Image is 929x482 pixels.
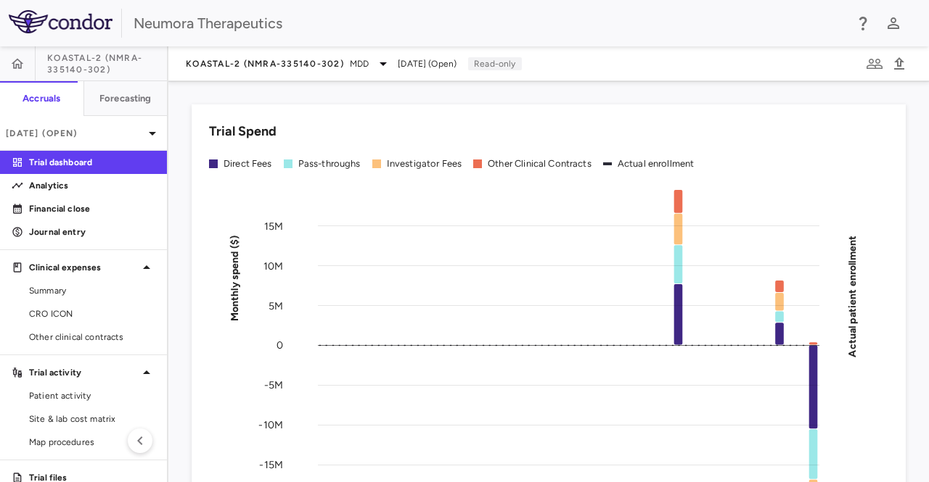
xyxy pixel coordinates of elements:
[22,92,60,105] h6: Accruals
[263,259,283,272] tspan: 10M
[29,307,155,320] span: CRO ICON
[6,127,144,140] p: [DATE] (Open)
[9,10,112,33] img: logo-full-SnFGN8VE.png
[224,157,272,170] div: Direct Fees
[29,202,155,215] p: Financial close
[846,235,859,357] tspan: Actual patient enrollment
[298,157,361,170] div: Pass-throughs
[99,92,152,105] h6: Forecasting
[277,339,283,352] tspan: 0
[134,12,845,34] div: Neumora Therapeutics
[29,284,155,297] span: Summary
[264,379,283,391] tspan: -5M
[29,366,138,379] p: Trial activity
[209,122,277,141] h6: Trial Spend
[29,261,138,274] p: Clinical expenses
[47,52,167,75] span: KOASTAL-2 (NMRA-335140-302)
[229,235,241,321] tspan: Monthly spend ($)
[29,436,155,449] span: Map procedures
[29,156,155,169] p: Trial dashboard
[618,157,695,170] div: Actual enrollment
[350,57,369,70] span: MDD
[259,459,283,471] tspan: -15M
[29,179,155,192] p: Analytics
[258,419,283,431] tspan: -10M
[264,220,283,232] tspan: 15M
[488,157,592,170] div: Other Clinical Contracts
[269,299,283,312] tspan: 5M
[29,225,155,238] p: Journal entry
[29,331,155,344] span: Other clinical contracts
[29,389,155,402] span: Patient activity
[29,412,155,425] span: Site & lab cost matrix
[387,157,462,170] div: Investigator Fees
[398,57,457,70] span: [DATE] (Open)
[186,58,344,70] span: KOASTAL-2 (NMRA-335140-302)
[468,57,521,70] p: Read-only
